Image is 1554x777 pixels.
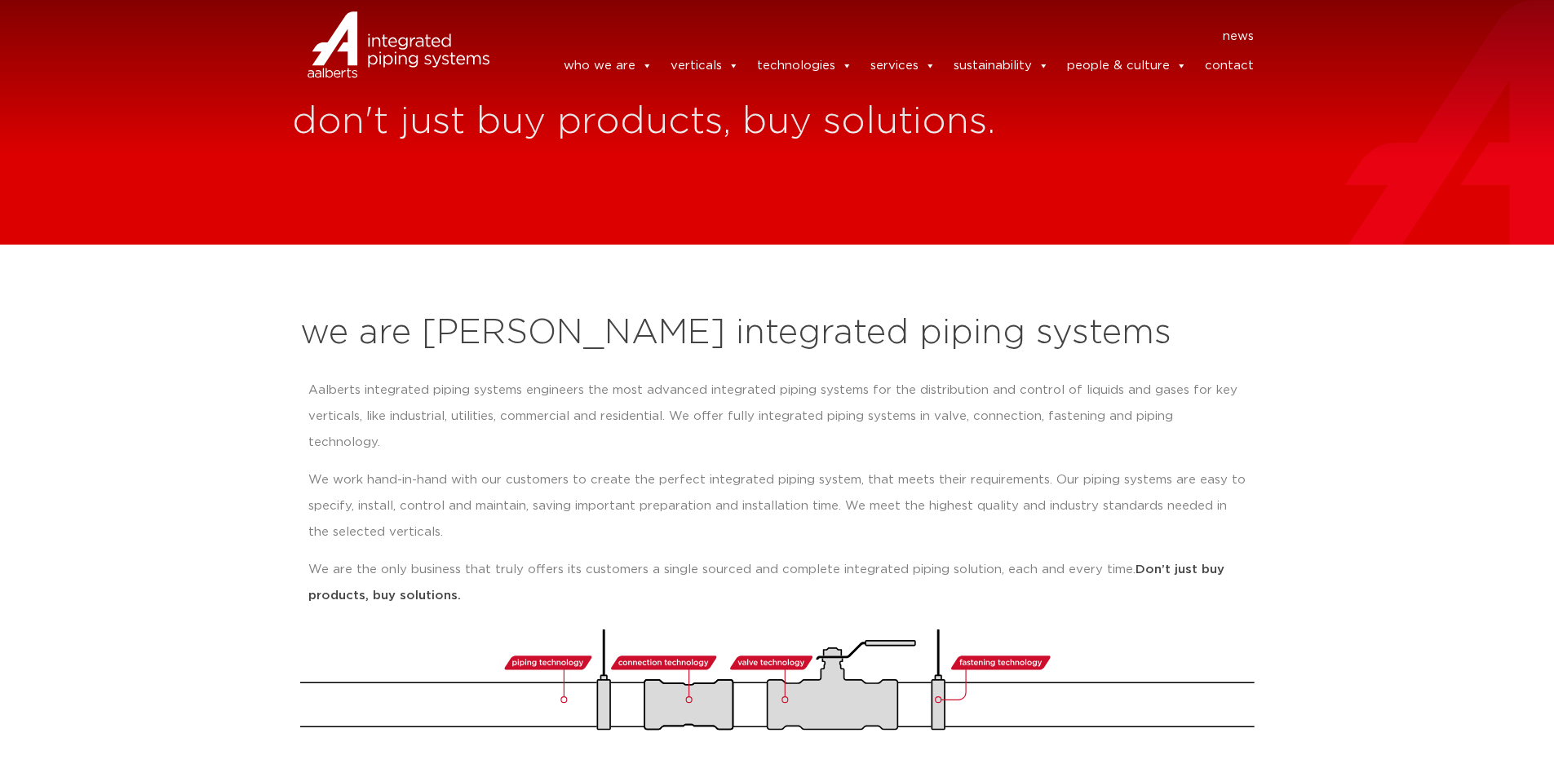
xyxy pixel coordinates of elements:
[954,50,1049,82] a: sustainability
[870,50,936,82] a: services
[514,24,1255,50] nav: Menu
[671,50,739,82] a: verticals
[308,557,1246,609] p: We are the only business that truly offers its customers a single sourced and complete integrated...
[308,467,1246,545] p: We work hand-in-hand with our customers to create the perfect integrated piping system, that meet...
[757,50,852,82] a: technologies
[308,377,1246,456] p: Aalberts integrated piping systems engineers the most advanced integrated piping systems for the ...
[564,50,653,82] a: who we are
[1223,24,1254,50] a: news
[1205,50,1254,82] a: contact
[300,314,1255,353] h2: we are [PERSON_NAME] integrated piping systems
[1067,50,1187,82] a: people & culture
